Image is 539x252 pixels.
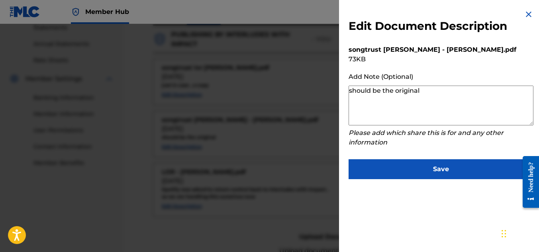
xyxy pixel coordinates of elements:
iframe: Resource Center [517,150,539,214]
h3: Edit Document Description [349,19,507,33]
div: Add Note (Optional) [349,72,533,82]
img: MLC Logo [10,6,40,18]
span: Member Hub [85,7,129,16]
div: 73 KB [349,55,533,64]
img: Top Rightsholder [71,7,80,17]
i: Please add which share this is for and any other information [349,129,504,146]
iframe: Chat Widget [499,214,539,252]
textarea: should be the original [349,86,533,125]
b: songtrust [PERSON_NAME] - [PERSON_NAME].pdf [349,46,516,53]
div: Drag [502,222,506,246]
button: Save [349,159,533,179]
